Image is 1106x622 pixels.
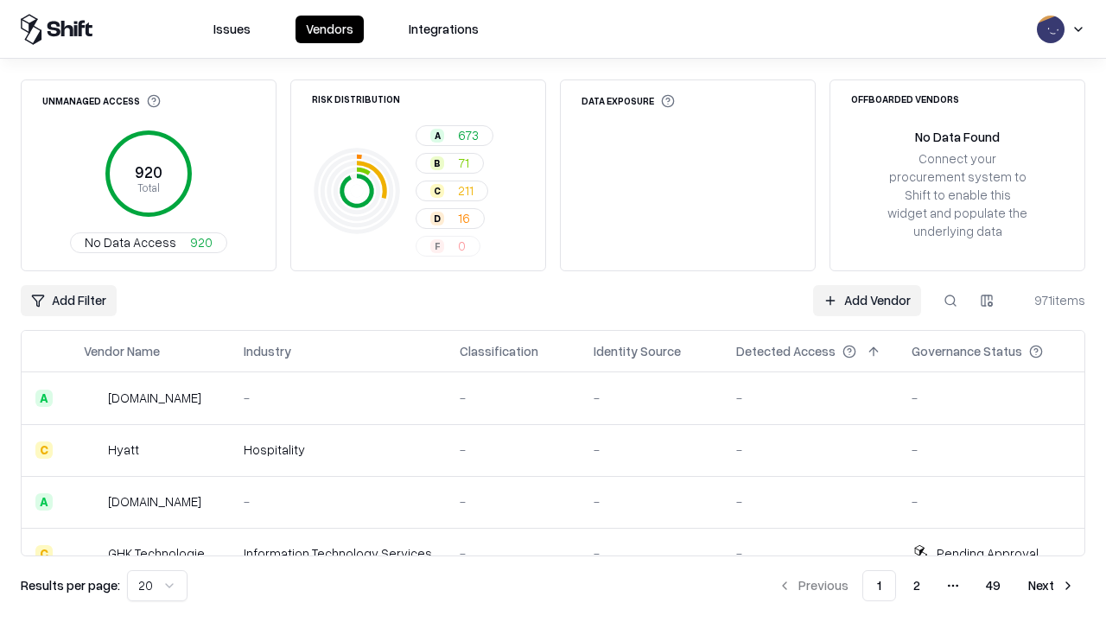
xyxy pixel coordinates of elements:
[398,16,489,43] button: Integrations
[886,149,1029,241] div: Connect your procurement system to Shift to enable this widget and populate the underlying data
[912,492,1071,511] div: -
[85,233,176,251] span: No Data Access
[736,342,836,360] div: Detected Access
[912,342,1022,360] div: Governance Status
[35,493,53,511] div: A
[460,342,538,360] div: Classification
[594,389,709,407] div: -
[736,492,884,511] div: -
[899,570,934,601] button: 2
[430,212,444,225] div: D
[736,441,884,459] div: -
[21,285,117,316] button: Add Filter
[594,492,709,511] div: -
[244,342,291,360] div: Industry
[84,493,101,511] img: primesec.co.il
[244,389,432,407] div: -
[296,16,364,43] button: Vendors
[84,342,160,360] div: Vendor Name
[21,576,120,594] p: Results per page:
[430,184,444,198] div: C
[244,544,432,562] div: Information Technology Services
[594,544,709,562] div: -
[430,156,444,170] div: B
[582,94,675,108] div: Data Exposure
[137,181,160,194] tspan: Total
[70,232,227,253] button: No Data Access920
[35,441,53,459] div: C
[416,125,493,146] button: A673
[851,94,959,104] div: Offboarded Vendors
[813,285,921,316] a: Add Vendor
[915,128,1000,146] div: No Data Found
[84,441,101,459] img: Hyatt
[203,16,261,43] button: Issues
[244,492,432,511] div: -
[458,209,470,227] span: 16
[84,545,101,562] img: GHK Technologies Inc.
[35,390,53,407] div: A
[972,570,1014,601] button: 49
[458,181,474,200] span: 211
[937,544,1039,562] div: Pending Approval
[108,389,201,407] div: [DOMAIN_NAME]
[767,570,1085,601] nav: pagination
[35,545,53,562] div: C
[244,441,432,459] div: Hospitality
[912,389,1071,407] div: -
[108,441,139,459] div: Hyatt
[416,181,488,201] button: C211
[430,129,444,143] div: A
[862,570,896,601] button: 1
[594,441,709,459] div: -
[458,126,479,144] span: 673
[594,342,681,360] div: Identity Source
[460,441,566,459] div: -
[736,544,884,562] div: -
[1016,291,1085,309] div: 971 items
[108,544,216,562] div: GHK Technologies Inc.
[108,492,201,511] div: [DOMAIN_NAME]
[416,208,485,229] button: D16
[416,153,484,174] button: B71
[912,441,1071,459] div: -
[190,233,213,251] span: 920
[312,94,400,104] div: Risk Distribution
[460,389,566,407] div: -
[458,154,469,172] span: 71
[42,94,161,108] div: Unmanaged Access
[460,492,566,511] div: -
[1018,570,1085,601] button: Next
[84,390,101,407] img: intrado.com
[135,162,162,181] tspan: 920
[736,389,884,407] div: -
[460,544,566,562] div: -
